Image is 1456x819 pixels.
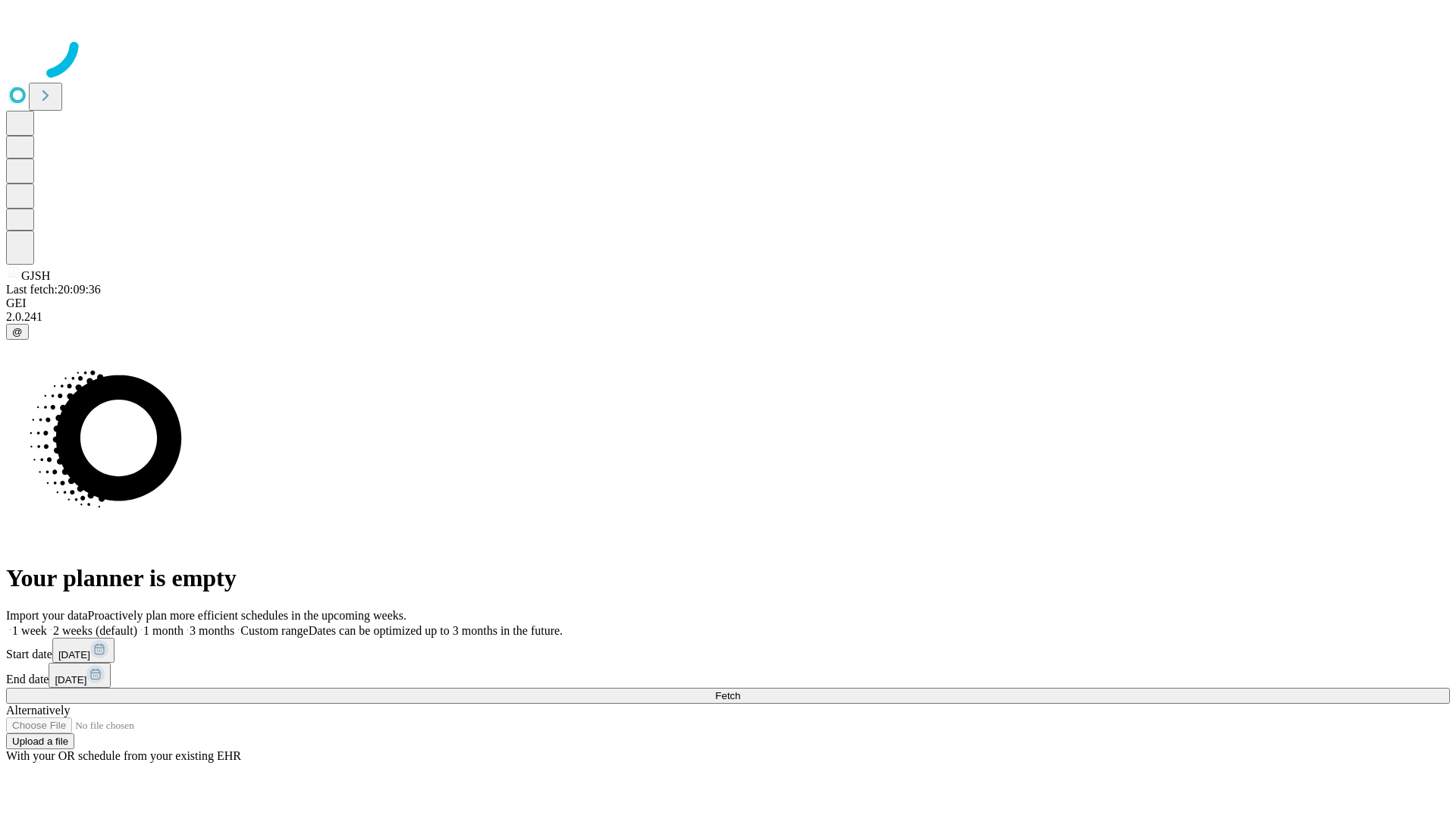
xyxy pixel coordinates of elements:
[6,310,1450,324] div: 2.0.241
[190,624,234,637] span: 3 months
[6,663,1450,688] div: End date
[49,663,111,688] button: [DATE]
[58,649,90,661] span: [DATE]
[143,624,184,637] span: 1 month
[52,638,115,663] button: [DATE]
[55,674,86,686] span: [DATE]
[53,624,137,637] span: 2 weeks (default)
[6,749,241,762] span: With your OR schedule from your existing EHR
[309,624,563,637] span: Dates can be optimized up to 3 months in the future.
[240,624,308,637] span: Custom range
[6,297,1450,310] div: GEI
[12,624,47,637] span: 1 week
[12,326,23,337] span: @
[21,269,50,282] span: GJSH
[6,609,88,622] span: Import your data
[6,283,101,296] span: Last fetch: 20:09:36
[6,733,74,749] button: Upload a file
[6,324,29,340] button: @
[6,638,1450,663] div: Start date
[88,609,406,622] span: Proactively plan more efficient schedules in the upcoming weeks.
[715,690,740,701] span: Fetch
[6,704,70,717] span: Alternatively
[6,688,1450,704] button: Fetch
[6,564,1450,592] h1: Your planner is empty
